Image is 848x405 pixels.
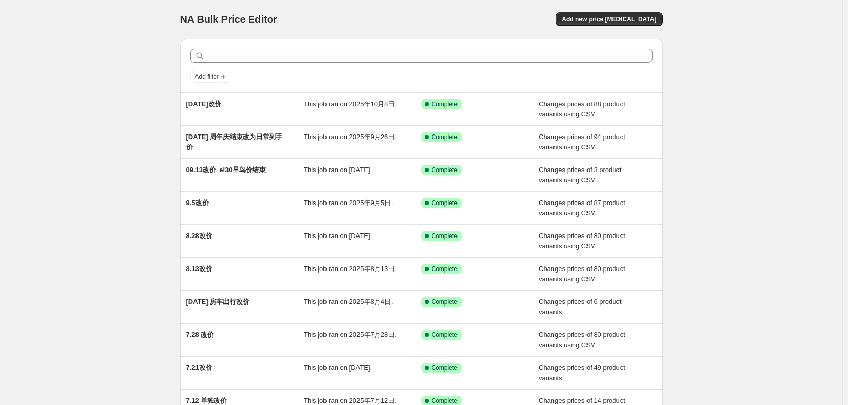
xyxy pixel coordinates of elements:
[180,14,277,25] span: NA Bulk Price Editor
[304,397,397,404] span: This job ran on 2025年7月12日.
[432,133,458,141] span: Complete
[539,100,625,118] span: Changes prices of 88 product variants using CSV
[539,199,625,217] span: Changes prices of 87 product variants using CSV
[432,397,458,405] span: Complete
[432,298,458,306] span: Complete
[539,166,622,184] span: Changes prices of 3 product variants using CSV
[190,71,231,83] button: Add filter
[556,12,662,26] button: Add new price [MEDICAL_DATA]
[432,100,458,108] span: Complete
[186,298,250,306] span: [DATE] 房车出行改价
[539,232,625,250] span: Changes prices of 80 product variants using CSV
[304,133,397,141] span: This job ran on 2025年9月26日.
[186,364,212,372] span: 7.21改价
[432,331,458,339] span: Complete
[432,364,458,372] span: Complete
[195,73,219,81] span: Add filter
[304,166,372,174] span: This job ran on [DATE].
[186,232,212,240] span: 8.28改价
[432,232,458,240] span: Complete
[432,199,458,207] span: Complete
[562,15,656,23] span: Add new price [MEDICAL_DATA]
[186,397,227,404] span: 7.12 单独改价
[539,265,625,283] span: Changes prices of 80 product variants using CSV
[186,331,214,339] span: 7.28 改价
[539,133,625,151] span: Changes prices of 94 product variants using CSV
[432,265,458,273] span: Complete
[304,100,397,108] span: This job ran on 2025年10月8日.
[186,133,283,151] span: [DATE] 周年庆结束改为日常到手价
[304,331,397,339] span: This job ran on 2025年7月28日.
[304,364,372,372] span: This job ran on [DATE].
[432,166,458,174] span: Complete
[304,298,393,306] span: This job ran on 2025年8月4日.
[186,199,209,207] span: 9.5改价
[186,100,221,108] span: [DATE]改价
[304,232,372,240] span: This job ran on [DATE].
[304,199,393,207] span: This job ran on 2025年9月5日.
[539,298,622,316] span: Changes prices of 6 product variants
[539,364,625,382] span: Changes prices of 49 product variants
[186,265,212,273] span: 8.13改价
[304,265,397,273] span: This job ran on 2025年8月13日.
[539,331,625,349] span: Changes prices of 80 product variants using CSV
[186,166,266,174] span: 09.13改价_el30早鸟价结束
